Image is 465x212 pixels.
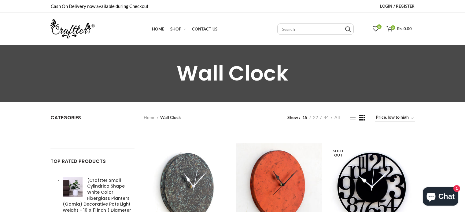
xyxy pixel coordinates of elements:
[50,158,106,165] span: TOP RATED PRODUCTS
[302,115,307,120] span: 15
[50,19,95,38] img: craftter.com
[160,115,181,120] span: Wall Clock
[177,59,288,88] span: Wall Clock
[332,114,342,120] a: All
[345,26,351,32] input: Search
[324,115,329,120] span: 44
[397,26,412,31] span: Rs. 0.00
[377,24,382,29] span: 0
[167,23,189,35] a: Shop
[391,25,395,30] span: 0
[330,146,346,161] span: Sold Out
[287,114,300,120] span: Show
[380,4,415,9] span: Login / Register
[370,23,382,35] a: 0
[152,27,164,31] span: Home
[300,114,309,120] a: 15
[322,114,331,120] a: 44
[383,23,415,35] a: 0 Rs. 0.00
[189,23,220,35] a: Contact Us
[313,115,318,120] span: 22
[421,187,460,207] inbox-online-store-chat: Shopify online store chat
[334,115,340,120] span: All
[149,23,167,35] a: Home
[144,114,158,120] a: Home
[192,27,217,31] span: Contact Us
[50,114,81,121] span: Categories
[311,114,320,120] a: 22
[170,27,181,31] span: Shop
[277,23,354,35] input: Search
